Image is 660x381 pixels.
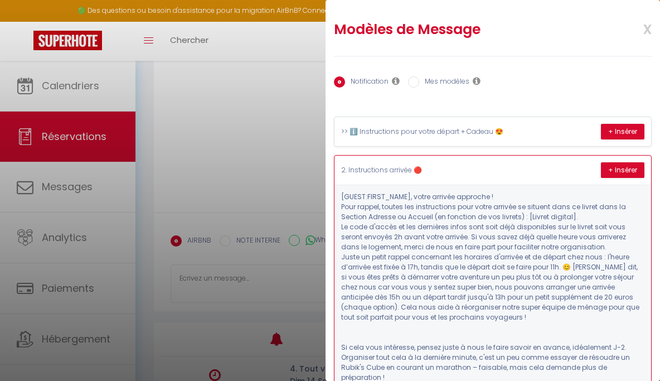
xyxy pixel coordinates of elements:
[392,76,400,85] i: Les notifications sont visibles par toi et ton équipe
[341,222,644,252] p: Le code d'accès et les dernières infos sont soit déjà disponibles sur le livret soit vous seront ...
[334,21,594,38] h2: Modèles de Message
[473,76,481,85] i: Les modèles généraux sont visibles par vous et votre équipe
[613,331,652,373] iframe: Chat
[345,76,389,89] label: Notification
[601,124,644,139] button: + Insérer
[419,76,469,89] label: Mes modèles
[341,202,644,222] p: Pour rappel, toutes les instructions pour votre arrivée se situent dans ce livret dans la Section...
[617,15,652,41] span: x
[341,192,644,202] p: [GUEST:FIRST_NAME],​ votre arrivée approche !
[341,165,508,176] p: 2. Instructions arrivée 🔴
[341,252,644,322] p: Juste un petit rappel concernant les horaires d'arrivée et de départ chez nous : l'heure d’arrivé...
[341,127,508,137] p: >> ℹ️ Instructions pour votre départ + Cadeau 😍
[9,4,42,38] button: Ouvrir le widget de chat LiveChat
[601,162,644,178] button: + Insérer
